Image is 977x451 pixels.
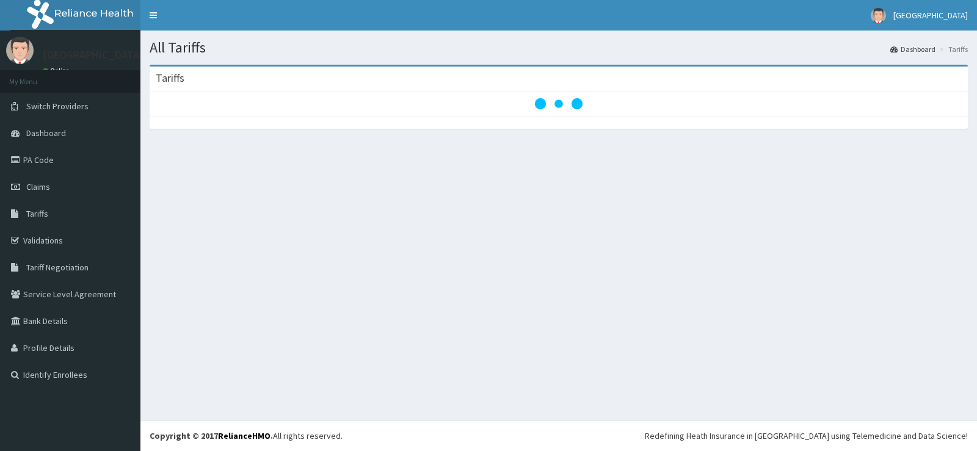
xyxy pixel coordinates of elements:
[26,101,89,112] span: Switch Providers
[937,44,968,54] li: Tariffs
[645,430,968,442] div: Redefining Heath Insurance in [GEOGRAPHIC_DATA] using Telemedicine and Data Science!
[26,262,89,273] span: Tariff Negotiation
[890,44,935,54] a: Dashboard
[140,420,977,451] footer: All rights reserved.
[6,37,34,64] img: User Image
[534,79,583,128] svg: audio-loading
[218,430,271,441] a: RelianceHMO
[26,181,50,192] span: Claims
[871,8,886,23] img: User Image
[26,208,48,219] span: Tariffs
[150,430,273,441] strong: Copyright © 2017 .
[156,73,184,84] h3: Tariffs
[26,128,66,139] span: Dashboard
[150,40,968,56] h1: All Tariffs
[43,49,143,60] p: [GEOGRAPHIC_DATA]
[893,10,968,21] span: [GEOGRAPHIC_DATA]
[43,67,72,75] a: Online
